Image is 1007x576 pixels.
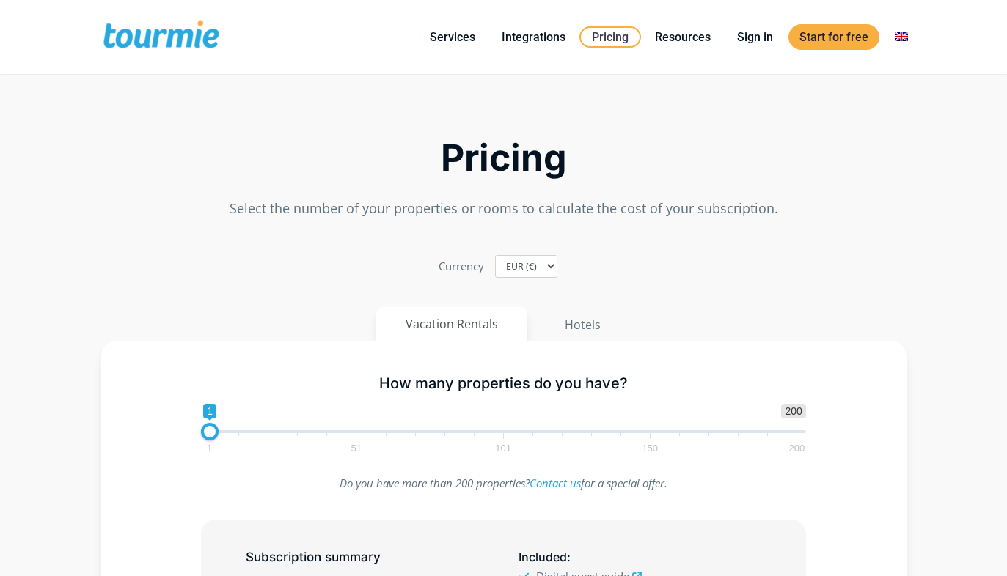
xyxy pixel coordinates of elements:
[644,28,722,46] a: Resources
[726,28,784,46] a: Sign in
[246,548,488,566] h5: Subscription summary
[491,28,576,46] a: Integrations
[579,26,641,48] a: Pricing
[493,445,513,451] span: 101
[439,256,484,276] label: Currency
[530,476,581,490] a: Contact us
[101,199,907,218] p: Select the number of your properties or rooms to calculate the cost of your subscription.
[640,445,660,451] span: 150
[419,28,486,46] a: Services
[101,141,907,175] h2: Pricing
[349,445,364,451] span: 51
[535,307,631,342] button: Hotels
[203,404,216,418] span: 1
[201,374,806,393] h5: How many properties do you have?
[519,548,761,566] h5: :
[376,307,527,341] button: Vacation Rentals
[788,24,879,50] a: Start for free
[205,445,214,451] span: 1
[201,473,806,493] p: Do you have more than 200 properties? for a special offer.
[519,550,567,564] span: Included
[787,445,808,451] span: 200
[781,404,805,418] span: 200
